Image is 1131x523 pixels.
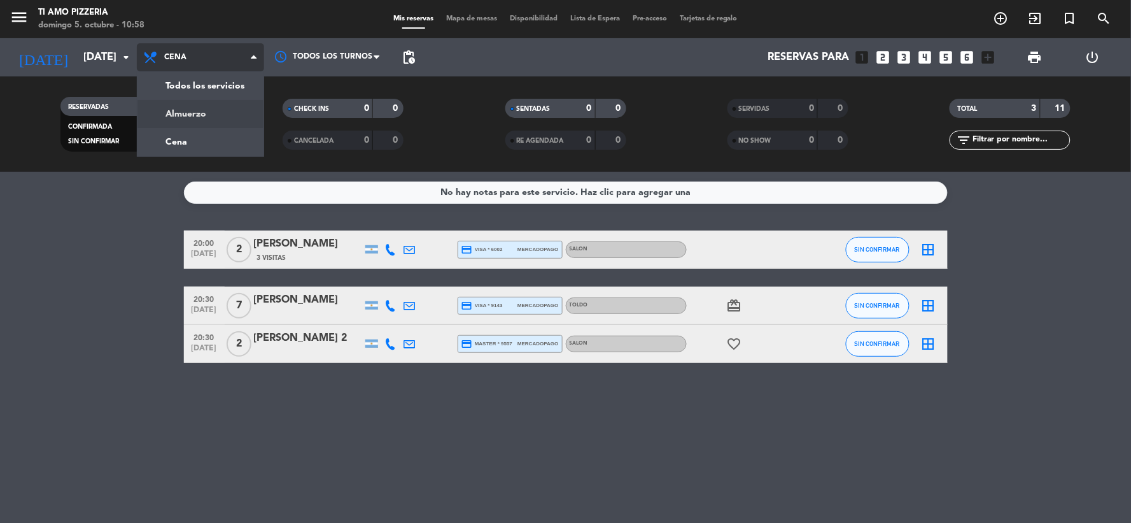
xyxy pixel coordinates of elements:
[855,340,900,347] span: SIN CONFIRMAR
[364,104,369,113] strong: 0
[838,104,845,113] strong: 0
[393,104,401,113] strong: 0
[1032,104,1037,113] strong: 3
[846,293,910,319] button: SIN CONFIRMAR
[971,133,1070,147] input: Filtrar por nombre...
[917,49,934,66] i: looks_4
[855,302,900,309] span: SIN CONFIRMAR
[294,138,334,144] span: CANCELADA
[254,236,362,252] div: [PERSON_NAME]
[959,49,976,66] i: looks_6
[956,133,971,148] i: filter_list
[739,106,770,112] span: SERVIDAS
[188,344,220,359] span: [DATE]
[1062,11,1078,26] i: turned_in_not
[921,242,936,257] i: border_all
[68,124,112,130] span: CONFIRMADA
[461,338,473,350] i: credit_card
[980,49,997,66] i: add_box
[587,104,592,113] strong: 0
[1027,50,1042,65] span: print
[461,338,513,350] span: master * 9557
[118,50,134,65] i: arrow_drop_down
[10,8,29,27] i: menu
[615,104,623,113] strong: 0
[838,136,845,145] strong: 0
[564,15,626,22] span: Lista de Espera
[387,15,440,22] span: Mis reservas
[227,237,251,262] span: 2
[921,336,936,352] i: border_all
[896,49,913,66] i: looks_3
[517,106,551,112] span: SENTADAS
[440,185,691,200] div: No hay notas para este servicio. Haz clic para agregar una
[727,336,742,352] i: favorite_border
[38,6,144,19] div: TI AMO PIZZERIA
[1085,50,1100,65] i: power_settings_new
[294,106,329,112] span: CHECK INS
[587,136,592,145] strong: 0
[938,49,955,66] i: looks_5
[254,330,362,347] div: [PERSON_NAME] 2
[254,292,362,308] div: [PERSON_NAME]
[188,306,220,320] span: [DATE]
[10,43,77,71] i: [DATE]
[1097,11,1112,26] i: search
[994,11,1009,26] i: add_circle_outline
[846,237,910,262] button: SIN CONFIRMAR
[517,245,558,254] span: mercadopago
[461,244,473,255] i: credit_card
[517,340,558,348] span: mercadopago
[855,246,900,253] span: SIN CONFIRMAR
[570,341,588,346] span: SALON
[257,253,286,263] span: 3 Visitas
[461,300,473,312] i: credit_card
[503,15,564,22] span: Disponibilidad
[461,244,503,255] span: visa * 6002
[227,293,251,319] span: 7
[854,49,871,66] i: looks_one
[570,303,588,308] span: TOLDO
[517,301,558,310] span: mercadopago
[727,298,742,313] i: card_giftcard
[517,138,564,144] span: RE AGENDADA
[188,250,220,264] span: [DATE]
[957,106,977,112] span: TOTAL
[364,136,369,145] strong: 0
[137,72,263,100] a: Todos los servicios
[188,235,220,250] span: 20:00
[673,15,744,22] span: Tarjetas de regalo
[137,128,263,156] a: Cena
[1055,104,1068,113] strong: 11
[137,100,263,128] a: Almuerzo
[38,19,144,32] div: domingo 5. octubre - 10:58
[440,15,503,22] span: Mapa de mesas
[875,49,892,66] i: looks_two
[570,247,588,252] span: SALON
[1064,38,1121,76] div: LOG OUT
[461,300,503,312] span: visa * 9143
[401,50,416,65] span: pending_actions
[188,291,220,306] span: 20:30
[393,136,401,145] strong: 0
[227,331,251,357] span: 2
[164,53,186,62] span: Cena
[846,331,910,357] button: SIN CONFIRMAR
[626,15,673,22] span: Pre-acceso
[68,138,119,145] span: SIN CONFIRMAR
[809,136,814,145] strong: 0
[809,104,814,113] strong: 0
[768,52,850,64] span: Reservas para
[921,298,936,313] i: border_all
[739,138,771,144] span: NO SHOW
[1028,11,1043,26] i: exit_to_app
[188,329,220,344] span: 20:30
[615,136,623,145] strong: 0
[10,8,29,31] button: menu
[68,104,109,110] span: RESERVADAS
